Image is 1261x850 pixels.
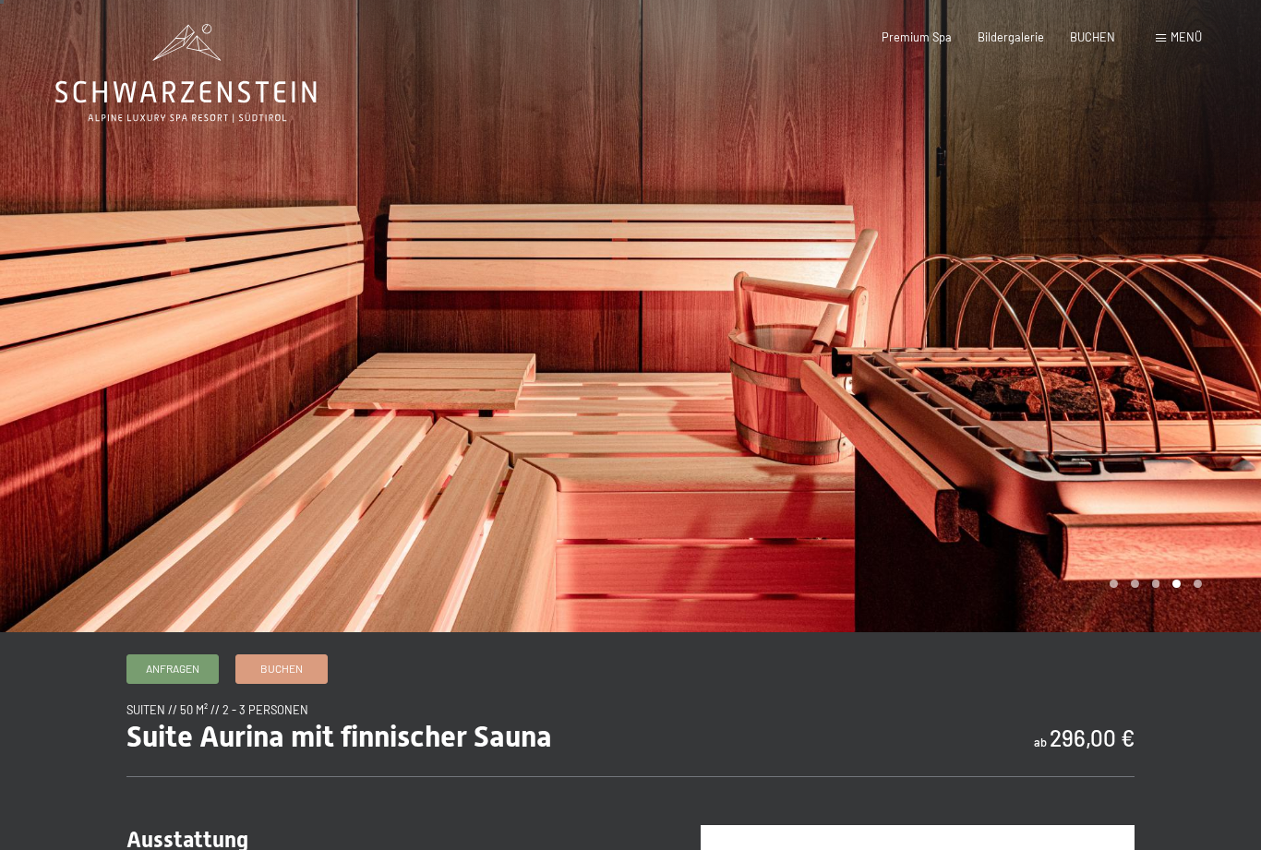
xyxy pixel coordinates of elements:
a: Anfragen [127,655,218,683]
a: Bildergalerie [978,30,1044,44]
a: Premium Spa [882,30,952,44]
span: Anfragen [146,661,199,676]
a: BUCHEN [1070,30,1115,44]
b: 296,00 € [1050,724,1135,751]
span: ab [1034,735,1047,749]
span: Suiten // 50 m² // 2 - 3 Personen [126,702,308,717]
span: Buchen [260,661,303,676]
a: Buchen [236,655,327,683]
span: Menü [1171,30,1202,44]
span: Suite Aurina mit finnischer Sauna [126,719,552,754]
